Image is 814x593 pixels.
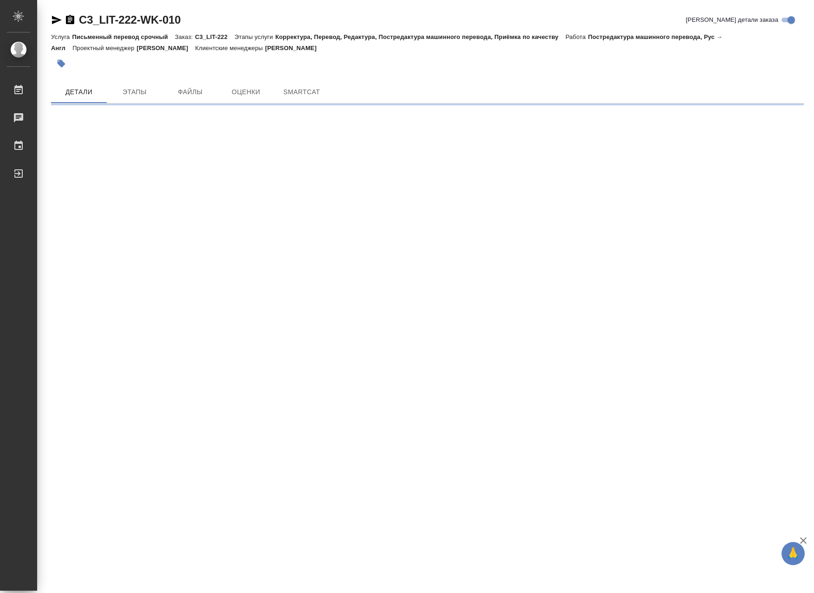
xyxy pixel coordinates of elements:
p: C3_LIT-222 [195,33,234,40]
a: C3_LIT-222-WK-010 [79,13,181,26]
span: Детали [57,86,101,98]
p: [PERSON_NAME] [265,45,323,52]
p: Этапы услуги [234,33,275,40]
span: SmartCat [279,86,324,98]
span: 🙏 [785,544,801,563]
p: Корректура, Перевод, Редактура, Постредактура машинного перевода, Приёмка по качеству [275,33,565,40]
span: [PERSON_NAME] детали заказа [686,15,778,25]
p: Клиентские менеджеры [195,45,265,52]
button: Скопировать ссылку [65,14,76,26]
p: Письменный перевод срочный [72,33,174,40]
button: Добавить тэг [51,53,71,74]
button: Скопировать ссылку для ЯМессенджера [51,14,62,26]
span: Оценки [224,86,268,98]
p: Заказ: [175,33,195,40]
p: Проектный менеджер [72,45,136,52]
span: Этапы [112,86,157,98]
span: Файлы [168,86,213,98]
p: [PERSON_NAME] [137,45,195,52]
p: Услуга [51,33,72,40]
button: 🙏 [782,542,805,565]
p: Работа [565,33,588,40]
